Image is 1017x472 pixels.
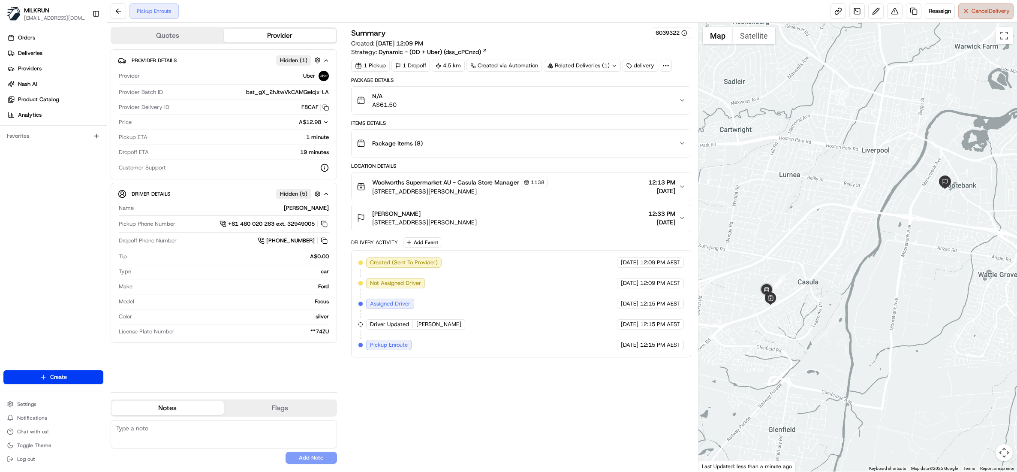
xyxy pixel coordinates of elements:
span: [EMAIL_ADDRESS][DOMAIN_NAME] [24,15,85,21]
button: Show satellite imagery [733,27,775,44]
div: delivery [623,60,658,72]
span: A$61.50 [372,100,397,109]
span: Hidden ( 1 ) [280,57,307,64]
div: Items Details [351,120,692,127]
div: Created via Automation [466,60,542,72]
button: Show street map [703,27,733,44]
span: [DATE] [648,218,675,227]
span: Provider [119,72,140,80]
span: Providers [18,65,42,73]
span: [STREET_ADDRESS][PERSON_NAME] [372,218,477,227]
div: Related Deliveries (1) [544,60,621,72]
a: Terms (opens in new tab) [963,466,975,471]
div: Strategy: [351,48,487,56]
h3: Summary [351,29,386,37]
a: Orders [3,31,107,45]
span: [DATE] [621,279,638,287]
span: Provider Batch ID [119,88,163,96]
button: Provider DetailsHidden (1) [118,53,330,67]
a: Open this area in Google Maps (opens a new window) [701,460,729,472]
a: +61 480 020 263 ext. 32949005 [220,219,329,229]
span: Pickup Enroute [370,341,408,349]
div: 1 Pickup [351,60,390,72]
span: Provider Details [132,57,177,64]
span: Notifications [17,415,47,421]
span: Make [119,283,132,290]
span: Color [119,313,132,321]
div: car [135,268,329,275]
button: Create [3,370,103,384]
span: +61 480 020 263 ext. 32949005 [228,220,315,228]
span: [DATE] [621,259,638,266]
a: Product Catalog [3,93,107,106]
span: Dropoff Phone Number [119,237,177,245]
span: Driver Updated [370,321,409,328]
span: [PERSON_NAME] [372,209,421,218]
span: Chat with us! [17,428,48,435]
span: 12:09 PM AEST [640,259,680,266]
span: [DATE] [621,321,638,328]
span: 12:33 PM [648,209,675,218]
span: Orders [18,34,35,42]
div: Favorites [3,129,103,143]
span: Name [119,204,134,212]
button: Add Event [403,237,441,248]
span: bat_gX_2hJtwVkCAMQeIcjx-LA [246,88,329,96]
button: [PERSON_NAME][STREET_ADDRESS][PERSON_NAME]12:33 PM[DATE] [352,204,691,232]
span: Customer Support [119,164,166,172]
span: 12:15 PM AEST [640,341,680,349]
button: Hidden (5) [276,188,323,199]
span: N/A [372,92,397,100]
button: Hidden (1) [276,55,323,66]
div: Focus [138,298,329,306]
img: Google [701,460,729,472]
span: Package Items ( 8 ) [372,139,423,148]
span: 1138 [531,179,545,186]
span: Assigned Driver [370,300,410,308]
span: Dynamic - (DD + Uber) (dss_cPCnzd) [379,48,481,56]
button: Keyboard shortcuts [869,466,906,472]
a: [PHONE_NUMBER] [258,236,329,245]
span: Created: [351,39,423,48]
span: Model [119,298,134,306]
a: Report a map error [980,466,1014,471]
span: Not Assigned Driver [370,279,421,287]
div: silver [135,313,329,321]
button: Package Items (8) [352,130,691,157]
span: Product Catalog [18,96,59,103]
div: A$0.00 [130,253,329,260]
span: [PERSON_NAME] [416,321,461,328]
span: Hidden ( 5 ) [280,190,307,198]
div: 19 minutes [152,148,329,156]
button: Map camera controls [996,444,1013,461]
span: Settings [17,401,36,408]
div: 2 [771,280,781,289]
button: N/AA$61.50 [352,87,691,114]
div: 1 [776,274,785,284]
span: 12:15 PM AEST [640,321,680,328]
div: 1 minute [151,133,329,141]
div: Package Details [351,77,692,84]
a: Dynamic - (DD + Uber) (dss_cPCnzd) [379,48,487,56]
span: [PHONE_NUMBER] [266,237,315,245]
img: MILKRUN [7,7,21,21]
button: Flags [224,401,336,415]
span: Cancel Delivery [972,7,1010,15]
span: A$12.98 [299,118,321,126]
button: MILKRUNMILKRUN[EMAIL_ADDRESS][DOMAIN_NAME] [3,3,89,24]
span: 12:15 PM AEST [640,300,680,308]
button: Provider [224,29,336,42]
button: CancelDelivery [958,3,1014,19]
span: Create [50,373,67,381]
button: Toggle Theme [3,439,103,451]
a: Nash AI [3,77,107,91]
span: Uber [303,72,315,80]
span: Provider Delivery ID [119,103,169,111]
button: A$12.98 [253,118,329,126]
button: 6039322 [656,29,687,37]
button: Chat with us! [3,426,103,438]
button: Notes [111,401,224,415]
button: Log out [3,453,103,465]
span: 12:13 PM [648,178,675,187]
span: MILKRUN [24,6,49,15]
